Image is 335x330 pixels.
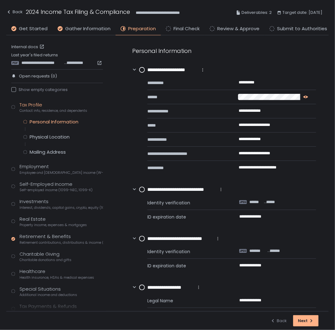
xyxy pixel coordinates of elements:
[282,9,322,16] span: Target date: [DATE]
[20,101,87,113] div: Tax Profile
[20,223,87,227] span: Property income, expenses & mortgages
[20,275,94,280] span: Health insurance, HSAs & medical expenses
[6,8,23,18] button: Back
[147,298,224,304] span: Legal Name
[20,163,103,175] div: Employment
[241,9,272,16] span: Deliverables: 2
[20,258,71,262] span: Charitable donations and gifts
[20,205,103,210] span: Interest, dividends, capital gains, crypto, equity (1099s, K-1s)
[20,268,94,280] div: Healthcare
[20,233,103,245] div: Retirement & Benefits
[20,108,87,113] span: Contact info, residence, and dependents
[65,25,111,32] span: Gather Information
[20,240,103,245] span: Retirement contributions, distributions & income (1099-R, 5498)
[11,52,103,65] div: Last year's filed returns
[298,318,314,324] div: Next
[30,149,66,155] div: Mailing Address
[26,8,130,16] h1: 2024 Income Tax Filing & Compliance
[270,315,287,327] button: Back
[147,248,224,255] span: Identity verification
[20,170,103,175] span: Employee and [DEMOGRAPHIC_DATA] income (W-2s)
[20,181,93,193] div: Self-Employed Income
[19,25,48,32] span: Get Started
[20,216,87,228] div: Real Estate
[20,310,85,315] span: Estimated payments and banking info
[20,286,77,298] div: Special Situations
[173,25,200,32] span: Final Check
[20,198,103,210] div: Investments
[293,315,319,327] button: Next
[20,188,93,192] span: Self-employed income (1099-NEC, 1099-K)
[217,25,259,32] span: Review & Approve
[20,251,71,263] div: Charitable Giving
[277,25,327,32] span: Submit to Authorities
[19,73,57,79] span: Open requests (0)
[132,47,316,55] div: Personal Information
[30,134,70,140] div: Physical Location
[128,25,156,32] span: Preparation
[147,214,224,220] span: ID expiration date
[20,293,77,297] span: Additional income and deductions
[147,263,224,269] span: ID expiration date
[270,318,287,324] div: Back
[30,119,78,125] div: Personal Information
[11,44,46,50] a: Internal docs
[6,8,23,16] div: Back
[147,200,224,206] span: Identity verification
[20,303,85,315] div: Tax Payments & Refunds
